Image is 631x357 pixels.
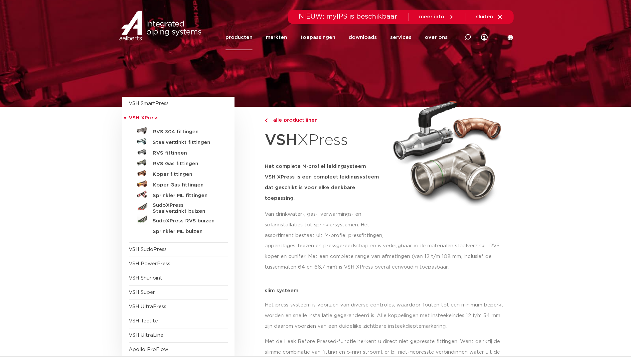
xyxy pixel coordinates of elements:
[129,333,163,338] a: VSH UltraLine
[129,276,162,281] a: VSH Shurjoint
[129,247,167,252] a: VSH SudoPress
[129,115,159,120] span: VSH XPress
[153,229,219,235] h5: Sprinkler ML buizen
[265,118,267,123] img: chevron-right.svg
[269,118,318,123] span: alle productlijnen
[153,193,219,199] h5: Sprinkler ML fittingen
[153,218,219,224] h5: SudoXPress RVS buizen
[129,101,169,106] a: VSH SmartPress
[226,25,448,50] nav: Menu
[266,25,287,50] a: markten
[153,182,219,188] h5: Koper Gas fittingen
[153,172,219,178] h5: Koper fittingen
[425,25,448,50] a: over ons
[226,25,252,50] a: producten
[265,161,385,204] h5: Het complete M-profiel leidingsysteem VSH XPress is een compleet leidingsysteem dat geschikt is v...
[153,202,219,214] h5: SudoXPress Staalverzinkt buizen
[129,157,228,168] a: RVS Gas fittingen
[265,128,385,153] h1: XPress
[419,14,454,20] a: meer info
[265,133,297,148] strong: VSH
[300,25,335,50] a: toepassingen
[476,14,503,20] a: sluiten
[153,161,219,167] h5: RVS Gas fittingen
[129,290,155,295] a: VSH Super
[129,178,228,189] a: Koper Gas fittingen
[129,125,228,136] a: RVS 304 fittingen
[129,214,228,225] a: SudoXPress RVS buizen
[129,347,168,352] a: Apollo ProFlow
[153,150,219,156] h5: RVS fittingen
[129,318,158,323] a: VSH Tectite
[265,116,385,124] a: alle productlijnen
[129,304,166,309] a: VSH UltraPress
[153,129,219,135] h5: RVS 304 fittingen
[129,225,228,236] a: Sprinkler ML buizen
[265,300,509,332] p: Het press-systeem is voorzien van diverse controles, waardoor fouten tot een minimum beperkt word...
[129,261,170,266] a: VSH PowerPress
[390,25,411,50] a: services
[129,189,228,200] a: Sprinkler ML fittingen
[349,25,377,50] a: downloads
[265,288,509,293] p: slim systeem
[299,13,397,20] span: NIEUW: myIPS is beschikbaar
[419,14,444,19] span: meer info
[265,209,385,241] p: Van drinkwater-, gas-, verwarmings- en solarinstallaties tot sprinklersystemen. Het assortiment b...
[129,168,228,178] a: Koper fittingen
[476,14,493,19] span: sluiten
[129,147,228,157] a: RVS fittingen
[129,200,228,214] a: SudoXPress Staalverzinkt buizen
[265,241,509,273] p: appendages, buizen en pressgereedschap en is verkrijgbaar in de materialen staalverzinkt, RVS, ko...
[153,140,219,146] h5: Staalverzinkt fittingen
[129,136,228,147] a: Staalverzinkt fittingen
